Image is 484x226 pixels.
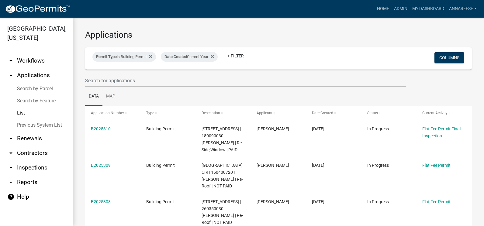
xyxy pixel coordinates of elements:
datatable-header-cell: Application Number [85,106,140,121]
a: Admin [392,3,410,15]
span: Application Number [91,111,124,115]
i: arrow_drop_down [7,179,15,186]
i: help [7,193,15,200]
i: arrow_drop_down [7,164,15,171]
datatable-header-cell: Current Activity [417,106,472,121]
i: arrow_drop_down [7,149,15,157]
datatable-header-cell: Date Created [306,106,361,121]
span: Gina Gullickson [257,126,289,131]
span: Building Permit [146,126,175,131]
span: 205 MAIN ST W | 260350030 | DOBBERSTEIN,BENNETT | Re-Roof | NOT PAID [202,199,243,225]
a: + Filter [223,50,249,61]
i: arrow_drop_down [7,135,15,142]
a: Map [102,87,119,106]
span: 32239 760TH ST | 180090030 | CLARK,DEBORAH E | Re-Side,Window | PAID [202,126,243,152]
a: Flat Fee Permit [422,199,451,204]
span: Permit Type [96,54,117,59]
i: arrow_drop_up [7,72,15,79]
span: 09/04/2025 [312,199,324,204]
a: My Dashboard [410,3,447,15]
span: Applicant [257,111,272,115]
datatable-header-cell: Applicant [251,106,306,121]
a: Data [85,87,102,106]
span: Description [202,111,220,115]
span: Building Permit [146,199,175,204]
span: Gina Gullickson [257,199,289,204]
span: In Progress [367,163,389,168]
h3: Applications [85,30,472,40]
span: 09/04/2025 [312,163,324,168]
span: 09/04/2025 [312,126,324,131]
span: Current Activity [422,111,448,115]
a: B2025308 [91,199,111,204]
a: Home [375,3,392,15]
span: Gina Gullickson [257,163,289,168]
div: Current Year [161,52,218,62]
datatable-header-cell: Status [361,106,417,121]
datatable-header-cell: Type [140,106,196,121]
span: Date Created [164,54,187,59]
i: arrow_drop_down [7,57,15,64]
span: Building Permit [146,163,175,168]
a: B2025309 [91,163,111,168]
span: In Progress [367,126,389,131]
input: Search for applications [85,74,406,87]
datatable-header-cell: Description [195,106,251,121]
span: 85219 SOUTH ISLAND CIR | 160400720 | HOFFMAN,BARRY A | Re-Roof | NOT PAID [202,163,243,188]
a: Flat Fee Permit Final Inspection [422,126,461,138]
span: Status [367,111,378,115]
div: is Building Permit [92,52,156,62]
a: B2025310 [91,126,111,131]
span: Type [146,111,154,115]
a: annareese [447,3,479,15]
span: Date Created [312,111,333,115]
span: In Progress [367,199,389,204]
button: Columns [434,52,464,63]
a: Flat Fee Permit [422,163,451,168]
